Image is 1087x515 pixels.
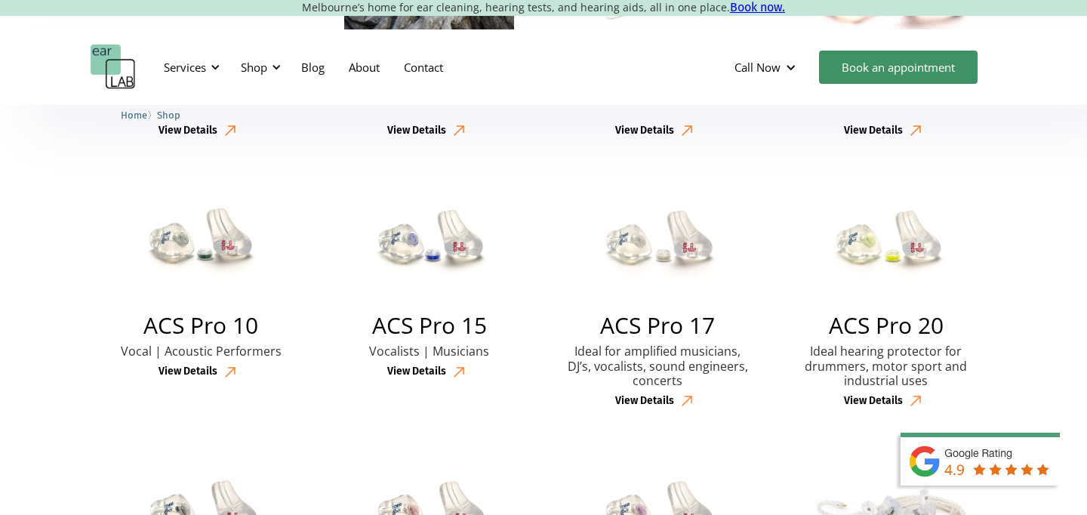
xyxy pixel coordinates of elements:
[776,182,997,414] a: ACS Pro 20ACS Pro 20Ideal hearing protector for drummers, motor sport and industrial usesView Det...
[155,45,224,90] div: Services
[844,125,903,137] div: View Details
[392,45,455,89] a: Contact
[159,365,217,378] div: View Details
[387,125,446,137] div: View Details
[119,186,283,299] img: ACS Pro 10
[157,107,180,122] a: Shop
[337,45,392,89] a: About
[791,344,982,388] p: Ideal hearing protector for drummers, motor sport and industrial uses
[829,314,944,337] h2: ACS Pro 20
[232,45,285,90] div: Shop
[91,45,136,90] a: home
[347,186,512,299] img: ACS Pro 15
[804,186,968,299] img: ACS Pro 20
[547,182,768,414] a: ACS Pro 17ACS Pro 17Ideal for amplified musicians, DJ’s, vocalists, sound engineers, concertsView...
[91,182,312,384] a: ACS Pro 10ACS Pro 10Vocal | Acoustic PerformersView Details
[372,314,487,337] h2: ACS Pro 15
[844,395,903,408] div: View Details
[819,51,978,84] a: Book an appointment
[600,314,715,337] h2: ACS Pro 17
[159,125,217,137] div: View Details
[319,182,540,384] a: ACS Pro 15ACS Pro 15Vocalists | MusiciansView Details
[143,314,258,337] h2: ACS Pro 10
[157,109,180,121] span: Shop
[722,45,811,90] div: Call Now
[121,109,147,121] span: Home
[615,125,674,137] div: View Details
[562,344,753,388] p: Ideal for amplified musicians, DJ’s, vocalists, sound engineers, concerts
[615,395,674,408] div: View Details
[121,107,157,123] li: 〉
[734,60,781,75] div: Call Now
[575,186,740,299] img: ACS Pro 17
[387,365,446,378] div: View Details
[106,344,297,359] p: Vocal | Acoustic Performers
[334,344,525,359] p: Vocalists | Musicians
[289,45,337,89] a: Blog
[241,60,267,75] div: Shop
[164,60,206,75] div: Services
[121,107,147,122] a: Home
